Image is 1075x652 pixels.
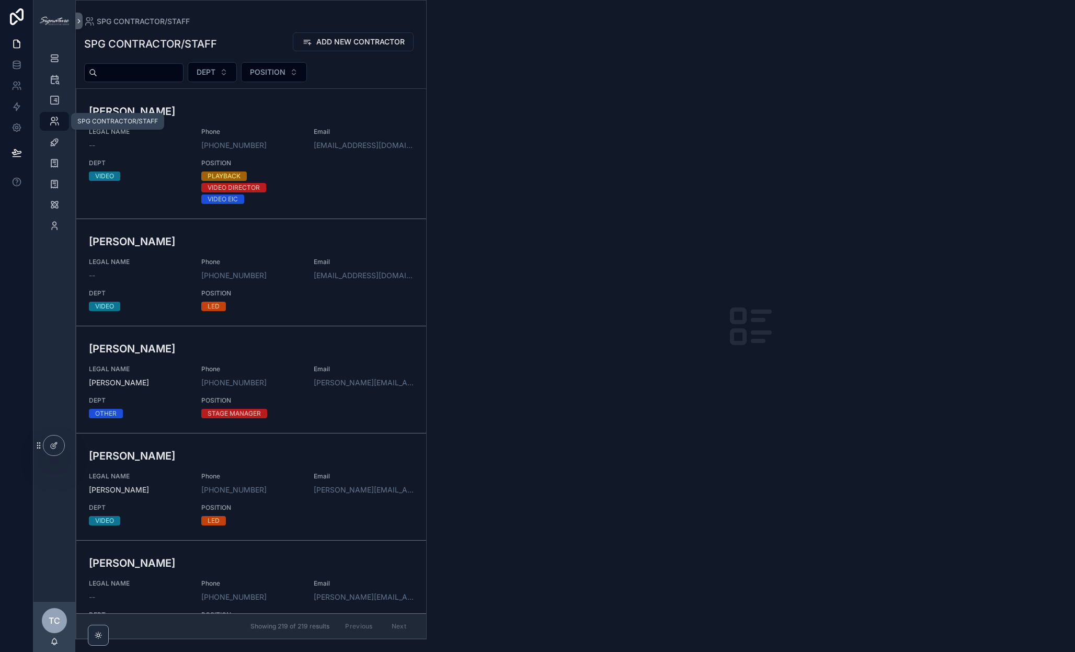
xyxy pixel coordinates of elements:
[314,472,414,481] span: Email
[33,42,75,249] div: scrollable content
[89,128,189,136] span: LEGAL NAME
[314,258,414,266] span: Email
[188,62,237,82] button: Select Button
[314,579,414,588] span: Email
[314,365,414,373] span: Email
[208,302,220,311] div: LED
[208,171,241,181] div: PLAYBACK
[97,16,190,27] span: SPG CONTRACTOR/STAFF
[89,104,414,119] h3: [PERSON_NAME]
[201,270,267,281] a: [PHONE_NUMBER]
[201,289,301,298] span: POSITION
[250,67,285,77] span: POSITION
[250,622,329,631] span: Showing 219 of 219 results
[201,159,301,167] span: POSITION
[89,341,414,357] h3: [PERSON_NAME]
[76,219,426,326] a: [PERSON_NAME]LEGAL NAME--Phone[PHONE_NUMBER]Email[EMAIL_ADDRESS][DOMAIN_NAME]DEPTVIDEOPOSITIONLED
[201,396,301,405] span: POSITION
[314,270,414,281] a: [EMAIL_ADDRESS][DOMAIN_NAME]
[201,128,301,136] span: Phone
[89,611,189,619] span: DEPT
[208,195,238,204] div: VIDEO EIC
[89,504,189,512] span: DEPT
[84,16,190,27] a: SPG CONTRACTOR/STAFF
[95,171,114,181] div: VIDEO
[76,326,426,433] a: [PERSON_NAME]LEGAL NAME[PERSON_NAME]Phone[PHONE_NUMBER]Email[PERSON_NAME][EMAIL_ADDRESS][PERSON_N...
[208,409,261,418] div: STAGE MANAGER
[89,448,414,464] h3: [PERSON_NAME]
[208,516,220,525] div: LED
[95,409,117,418] div: OTHER
[197,67,215,77] span: DEPT
[89,159,189,167] span: DEPT
[40,17,69,25] img: App logo
[201,485,267,495] a: [PHONE_NUMBER]
[89,289,189,298] span: DEPT
[314,128,414,136] span: Email
[89,555,414,571] h3: [PERSON_NAME]
[89,365,189,373] span: LEGAL NAME
[76,540,426,647] a: [PERSON_NAME]LEGAL NAME--Phone[PHONE_NUMBER]Email[PERSON_NAME][EMAIL_ADDRESS][PERSON_NAME][DOMAIN...
[89,472,189,481] span: LEGAL NAME
[201,504,301,512] span: POSITION
[89,270,95,281] span: --
[201,378,267,388] a: [PHONE_NUMBER]
[201,472,301,481] span: Phone
[76,89,426,219] a: [PERSON_NAME]LEGAL NAME--Phone[PHONE_NUMBER]Email[EMAIL_ADDRESS][DOMAIN_NAME]DEPTVIDEOPOSITIONPLA...
[76,433,426,540] a: [PERSON_NAME]LEGAL NAME[PERSON_NAME]Phone[PHONE_NUMBER]Email[PERSON_NAME][EMAIL_ADDRESS][DOMAIN_N...
[89,258,189,266] span: LEGAL NAME
[89,396,189,405] span: DEPT
[314,378,414,388] a: [PERSON_NAME][EMAIL_ADDRESS][PERSON_NAME][DOMAIN_NAME]
[293,32,414,51] button: ADD NEW CONTRACTOR
[95,516,114,525] div: VIDEO
[89,378,189,388] span: [PERSON_NAME]
[89,140,95,151] span: --
[201,365,301,373] span: Phone
[84,37,217,51] h1: SPG CONTRACTOR/STAFF
[314,140,414,151] a: [EMAIL_ADDRESS][DOMAIN_NAME]
[49,614,60,627] span: TC
[201,140,267,151] a: [PHONE_NUMBER]
[89,592,95,602] span: --
[201,258,301,266] span: Phone
[89,234,414,249] h3: [PERSON_NAME]
[201,579,301,588] span: Phone
[208,183,260,192] div: VIDEO DIRECTOR
[89,485,189,495] span: [PERSON_NAME]
[314,485,414,495] a: [PERSON_NAME][EMAIL_ADDRESS][DOMAIN_NAME]
[95,302,114,311] div: VIDEO
[201,592,267,602] a: [PHONE_NUMBER]
[89,579,189,588] span: LEGAL NAME
[241,62,307,82] button: Select Button
[316,37,405,47] span: ADD NEW CONTRACTOR
[77,117,158,125] div: SPG CONTRACTOR/STAFF
[201,611,301,619] span: POSITION
[314,592,414,602] a: [PERSON_NAME][EMAIL_ADDRESS][PERSON_NAME][DOMAIN_NAME]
